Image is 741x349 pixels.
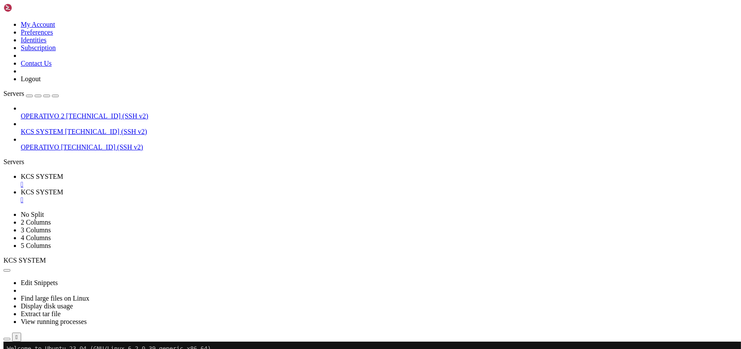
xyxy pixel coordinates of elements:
[21,44,56,51] a: Subscription
[21,173,738,188] a: KCS SYSTEM
[3,158,738,166] div: Servers
[21,295,89,302] a: Find large files on Linux
[3,172,628,180] x-row: [URL][DOMAIN_NAME]
[21,242,51,249] a: 5 Columns
[21,128,738,136] a: KCS SYSTEM [TECHNICAL_ID] (SSH v2)
[3,216,628,224] x-row: Last login: [DATE] from [TECHNICAL_ID]
[3,187,628,194] x-row: New release '24.04.3 LTS' available.
[21,196,738,204] a: 
[3,3,53,12] img: Shellngn
[3,224,69,231] span: ubuntu@vps-08acaf7e
[21,234,51,241] a: 4 Columns
[21,105,738,120] li: OPERATIVO 2 [TECHNICAL_ID] (SSH v2)
[21,181,738,188] a: 
[3,3,628,11] x-row: Welcome to Ubuntu 23.04 (GNU/Linux 6.2.0-39-generic x86_64)
[65,128,147,135] span: [TECHNICAL_ID] (SSH v2)
[3,90,59,97] a: Servers
[21,112,64,120] span: OPERATIVO 2
[3,90,24,97] span: Servers
[21,310,60,317] a: Extract tar file
[73,224,76,231] span: ~
[21,143,59,151] span: OPERATIVO
[21,188,738,204] a: KCS SYSTEM
[66,112,148,120] span: [TECHNICAL_ID] (SSH v2)
[21,112,738,120] a: OPERATIVO 2 [TECHNICAL_ID] (SSH v2)
[21,36,47,44] a: Identities
[21,173,63,180] span: KCS SYSTEM
[21,29,53,36] a: Preferences
[3,99,628,106] x-row: * Strictly confined Kubernetes makes edge and IoT secure. Learn how MicroK8s
[3,62,628,70] x-row: System load: 0.0 Processes: 171
[3,121,628,128] x-row: [URL][DOMAIN_NAME]
[87,224,91,231] div: (23, 30)
[21,136,738,151] li: OPERATIVO [TECHNICAL_ID] (SSH v2)
[3,257,46,264] span: KCS SYSTEM
[21,226,51,234] a: 3 Columns
[21,60,52,67] a: Contact Us
[3,224,628,231] x-row: : $
[21,143,738,151] a: OPERATIVO [TECHNICAL_ID] (SSH v2)
[21,211,44,218] a: No Split
[21,21,55,28] a: My Account
[21,75,41,82] a: Logout
[3,48,628,55] x-row: System information as of [DATE]
[3,70,628,77] x-row: Usage of /: 21.7% of 77.39GB Users logged in: 0
[3,136,628,143] x-row: 1 update can be applied immediately.
[21,302,73,310] a: Display disk usage
[21,128,63,135] span: KCS SYSTEM
[21,279,58,286] a: Edit Snippets
[3,143,628,150] x-row: To see these additional updates run: apt list --upgradable
[21,219,51,226] a: 2 Columns
[3,194,628,202] x-row: Run 'do-release-upgrade' to upgrade to it.
[21,120,738,136] li: KCS SYSTEM [TECHNICAL_ID] (SSH v2)
[3,165,628,172] x-row: For upgrade information, please visit:
[61,143,143,151] span: [TECHNICAL_ID] (SSH v2)
[3,106,628,114] x-row: just raised the bar for easy, resilient and secure K8s cluster deployment.
[3,158,628,165] x-row: Your Ubuntu release is not supported anymore.
[3,33,628,40] x-row: * Support: [URL][DOMAIN_NAME]
[3,77,628,84] x-row: Memory usage: 70% IPv4 address for ens3: [TECHNICAL_ID]
[3,25,628,33] x-row: * Management: [URL][DOMAIN_NAME]
[16,334,18,340] div: 
[3,18,628,25] x-row: * Documentation: [URL][DOMAIN_NAME]
[12,333,21,342] button: 
[3,84,628,92] x-row: Swap usage: 0%
[21,188,63,196] span: KCS SYSTEM
[21,318,87,325] a: View running processes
